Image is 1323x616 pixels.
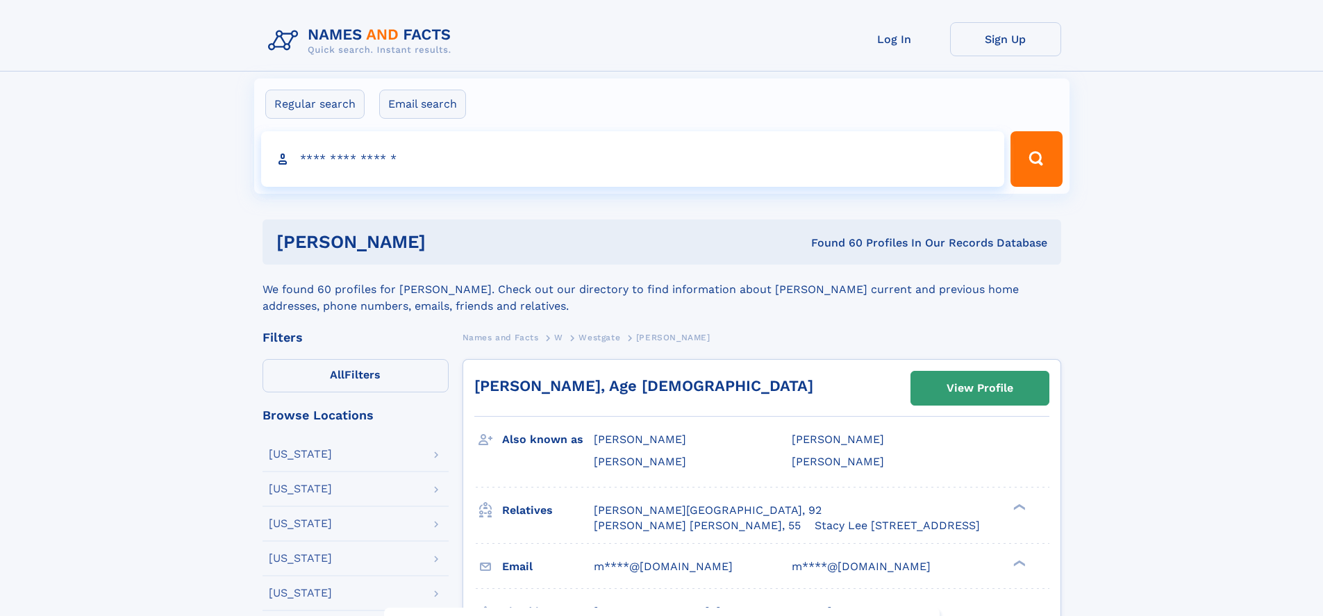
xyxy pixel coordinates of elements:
[269,588,332,599] div: [US_STATE]
[579,328,620,346] a: Westgate
[463,328,539,346] a: Names and Facts
[330,368,344,381] span: All
[502,499,594,522] h3: Relatives
[379,90,466,119] label: Email search
[792,433,884,446] span: [PERSON_NAME]
[594,433,686,446] span: [PERSON_NAME]
[1010,502,1026,511] div: ❯
[792,455,884,468] span: [PERSON_NAME]
[618,235,1047,251] div: Found 60 Profiles In Our Records Database
[1010,558,1026,567] div: ❯
[269,553,332,564] div: [US_STATE]
[269,449,332,460] div: [US_STATE]
[636,333,710,342] span: [PERSON_NAME]
[263,359,449,392] label: Filters
[261,131,1005,187] input: search input
[554,328,563,346] a: W
[947,372,1013,404] div: View Profile
[263,265,1061,315] div: We found 60 profiles for [PERSON_NAME]. Check out our directory to find information about [PERSON...
[276,233,619,251] h1: [PERSON_NAME]
[265,90,365,119] label: Regular search
[269,518,332,529] div: [US_STATE]
[594,455,686,468] span: [PERSON_NAME]
[1010,131,1062,187] button: Search Button
[594,518,801,533] a: [PERSON_NAME] [PERSON_NAME], 55
[839,22,950,56] a: Log In
[474,377,813,394] a: [PERSON_NAME], Age [DEMOGRAPHIC_DATA]
[263,409,449,422] div: Browse Locations
[269,483,332,494] div: [US_STATE]
[502,555,594,578] h3: Email
[950,22,1061,56] a: Sign Up
[815,518,980,533] a: Stacy Lee [STREET_ADDRESS]
[502,428,594,451] h3: Also known as
[594,503,822,518] a: [PERSON_NAME][GEOGRAPHIC_DATA], 92
[911,372,1049,405] a: View Profile
[554,333,563,342] span: W
[263,22,463,60] img: Logo Names and Facts
[263,331,449,344] div: Filters
[579,333,620,342] span: Westgate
